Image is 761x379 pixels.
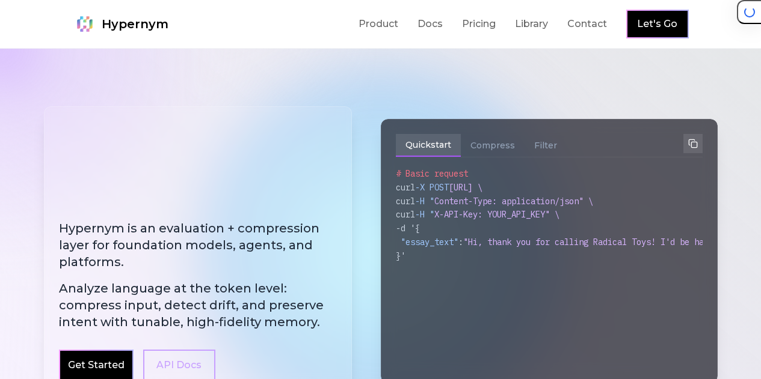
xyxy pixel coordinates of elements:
a: Hypernym [73,12,168,36]
span: -H " [415,196,434,207]
a: Let's Go [637,17,677,31]
a: Contact [567,17,607,31]
span: : [458,237,463,247]
span: Content-Type: application/json" \ [434,196,593,207]
span: X-API-Key: YOUR_API_KEY" \ [434,209,559,220]
span: [URL] \ [449,182,482,193]
span: curl [396,209,415,220]
h2: Hypernym is an evaluation + compression layer for foundation models, agents, and platforms. [59,220,337,330]
span: -H " [415,209,434,220]
a: Product [359,17,398,31]
a: Docs [417,17,443,31]
button: Quickstart [396,134,461,157]
button: Filter [525,134,567,157]
span: }' [396,250,405,261]
a: Get Started [68,358,125,372]
span: # Basic request [396,168,468,179]
span: curl [396,196,415,207]
span: -d '{ [396,223,420,234]
a: Library [515,17,548,31]
span: curl [396,182,415,193]
button: Compress [461,134,525,157]
span: Analyze language at the token level: compress input, detect drift, and preserve intent with tunab... [59,280,337,330]
span: "essay_text" [401,237,458,247]
span: Hypernym [102,16,168,32]
a: Pricing [462,17,496,31]
button: Copy to clipboard [683,134,703,153]
span: -X POST [415,182,449,193]
img: Hypernym Logo [73,12,97,36]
